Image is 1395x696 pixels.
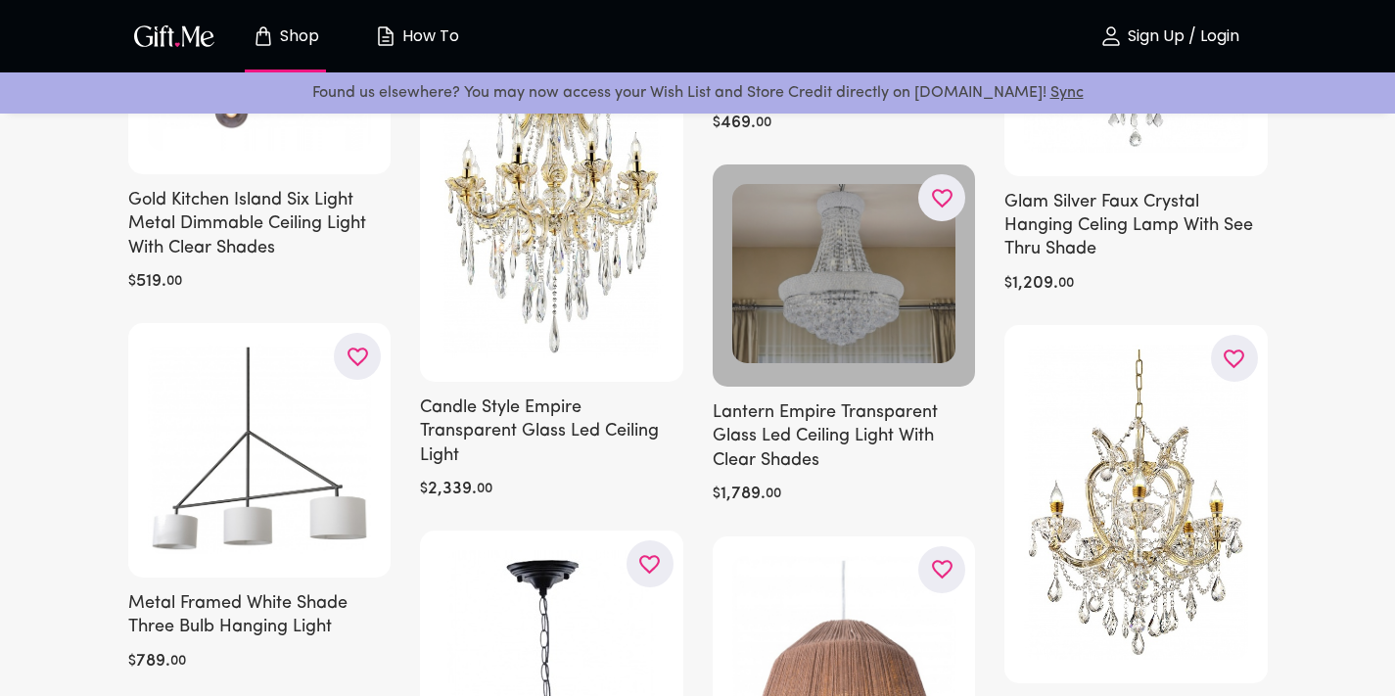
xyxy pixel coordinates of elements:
[428,478,477,501] h6: 2,339 .
[1123,28,1239,45] p: Sign Up / Login
[721,112,756,135] h6: 469 .
[1004,272,1012,296] h6: $
[170,650,186,673] h6: 00
[477,478,492,501] h6: 00
[713,401,976,473] h6: Lantern Empire Transparent Glass Led Ceiling Light With Clear Shades
[420,478,428,501] h6: $
[128,592,392,640] h6: Metal Framed White Shade Three Bulb Hanging Light
[440,11,664,358] img: Candle Style Empire Transparent Glass Led Ceiling Light
[275,28,319,45] p: Shop
[766,483,781,506] h6: 00
[136,270,166,294] h6: 519 .
[166,270,182,294] h6: 00
[721,483,766,506] h6: 1,789 .
[148,343,372,554] img: Metal Framed White Shade Three Bulb Hanging Light
[128,189,392,260] h6: Gold Kitchen Island Six Light Metal Dimmable Ceiling Light With Clear Shades
[1024,345,1248,660] img: Five Light Glam Gold and Faux Crystal Chandelier
[363,5,471,68] button: How To
[1012,272,1058,296] h6: 1,209 .
[128,650,136,673] h6: $
[128,270,136,294] h6: $
[713,112,721,135] h6: $
[397,28,459,45] p: How To
[713,483,721,506] h6: $
[1072,5,1268,68] button: Sign Up / Login
[756,112,771,135] h6: 00
[1004,191,1268,262] h6: Glam Silver Faux Crystal Hanging Celing Lamp With See Thru Shade
[1050,85,1084,101] a: Sync
[128,24,220,48] button: GiftMe Logo
[420,396,683,468] h6: Candle Style Empire Transparent Glass Led Ceiling Light
[136,650,170,673] h6: 789 .
[16,80,1379,106] p: Found us elsewhere? You may now access your Wish List and Store Credit directly on [DOMAIN_NAME]!
[1058,272,1074,296] h6: 00
[130,22,218,50] img: GiftMe Logo
[374,24,397,48] img: how-to.svg
[232,5,340,68] button: Store page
